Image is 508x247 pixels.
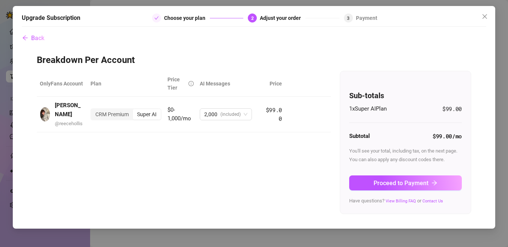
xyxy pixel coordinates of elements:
img: avatar.jpg [40,107,50,121]
span: 3 [347,16,350,21]
strong: [PERSON_NAME] [55,102,81,118]
strong: Subtotal [349,133,370,139]
span: Back [31,34,44,42]
div: Super AI [133,109,161,120]
a: Contact Us [422,199,443,204]
a: View Billing FAQ [386,199,416,204]
span: $0-1,000/mo [167,106,191,122]
div: CRM Premium [91,109,133,120]
th: AI Messages [197,71,260,97]
span: check [154,16,159,20]
div: Choose your plan [164,13,210,22]
span: close [482,13,488,19]
span: @ reecehollis [55,121,83,126]
span: Close [479,13,491,19]
th: Plan [87,71,164,97]
div: Adjust your order [260,13,305,22]
div: segmented control [90,108,161,120]
h5: Upgrade Subscription [22,13,80,22]
h3: Breakdown Per Account [37,54,471,66]
span: arrow-left [22,35,28,41]
span: info-circle [188,81,194,86]
span: (included) [220,109,241,120]
span: $99.00 [266,106,282,123]
button: Back [22,30,45,45]
button: Close [479,10,491,22]
span: Proceed to Payment [374,180,428,187]
span: 2 [251,16,254,21]
span: 1 x Super AI Plan [349,105,387,114]
span: $99.00 [442,105,462,114]
div: Payment [356,13,377,22]
th: Price [261,71,285,97]
span: Have questions? or [349,198,443,204]
button: Proceed to Paymentarrow-right [349,175,462,190]
span: 2,000 [204,109,217,120]
span: Price Tier [167,76,180,91]
span: You'll see your total, including tax, on the next page. You can also apply any discount codes there. [349,148,457,162]
span: arrow-right [431,180,437,186]
iframe: Intercom live chat [482,222,500,240]
th: OnlyFans Account [37,71,87,97]
h4: Sub-totals [349,90,462,101]
strong: $99.00 /mo [433,132,462,140]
